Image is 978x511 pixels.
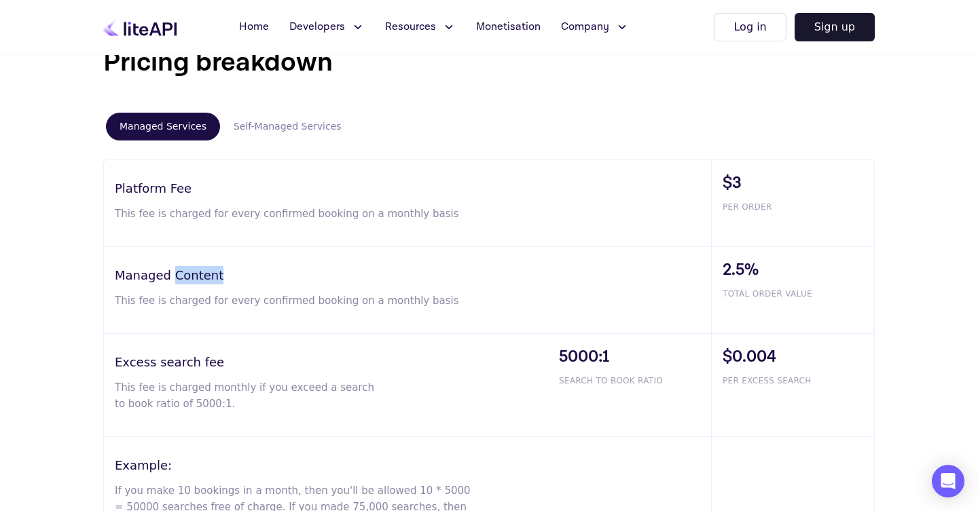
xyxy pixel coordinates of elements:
[106,113,220,140] button: Managed Services
[231,14,277,41] a: Home
[377,14,464,41] button: Resources
[115,266,711,284] h3: Managed Content
[385,19,436,35] span: Resources
[115,353,548,371] h3: Excess search fee
[561,19,609,35] span: Company
[714,13,786,41] button: Log in
[281,14,373,41] button: Developers
[553,14,637,41] button: Company
[115,292,473,309] p: This fee is charged for every confirmed booking on a monthly basis
[115,456,711,474] h3: Example:
[559,375,711,387] span: SEARCH TO BOOK RATIO
[723,375,874,387] span: PER EXCESS SEARCH
[932,465,964,497] div: Open Intercom Messenger
[723,345,874,369] span: $0.004
[103,42,875,83] h1: Pricing breakdown
[289,19,345,35] span: Developers
[115,206,473,222] p: This fee is charged for every confirmed booking on a monthly basis
[220,113,355,140] button: Self-Managed Services
[115,179,711,197] h3: Platform Fee
[476,19,541,35] span: Monetisation
[559,345,711,369] span: 5000:1
[723,201,874,213] span: PER ORDER
[115,379,375,412] p: This fee is charged monthly if you exceed a search to book ratio of 5000:1.
[468,14,549,41] a: Monetisation
[239,19,269,35] span: Home
[723,258,874,282] span: 2.5%
[723,171,874,195] span: $3
[795,13,875,41] button: Sign up
[723,288,874,300] span: TOTAL ORDER VALUE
